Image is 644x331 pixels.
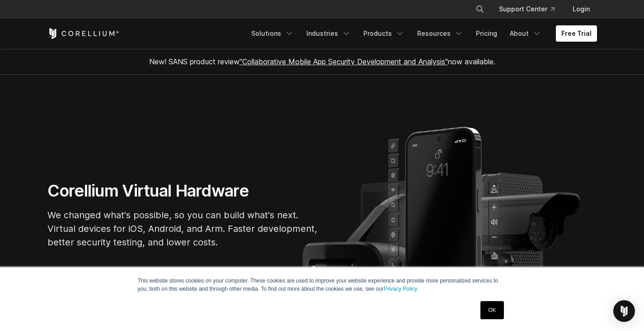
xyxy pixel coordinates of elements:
[565,1,597,17] a: Login
[384,286,418,292] a: Privacy Policy.
[556,25,597,42] a: Free Trial
[47,28,119,39] a: Corellium Home
[47,181,319,201] h1: Corellium Virtual Hardware
[472,1,488,17] button: Search
[504,25,547,42] a: About
[480,301,503,319] a: OK
[465,1,597,17] div: Navigation Menu
[246,25,299,42] a: Solutions
[301,25,356,42] a: Industries
[47,208,319,249] p: We changed what's possible, so you can build what's next. Virtual devices for iOS, Android, and A...
[240,57,448,66] a: "Collaborative Mobile App Security Development and Analysis"
[492,1,562,17] a: Support Center
[246,25,597,42] div: Navigation Menu
[470,25,503,42] a: Pricing
[138,277,507,293] p: This website stores cookies on your computer. These cookies are used to improve your website expe...
[613,300,635,322] div: Open Intercom Messenger
[412,25,469,42] a: Resources
[358,25,410,42] a: Products
[149,57,495,66] span: New! SANS product review now available.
